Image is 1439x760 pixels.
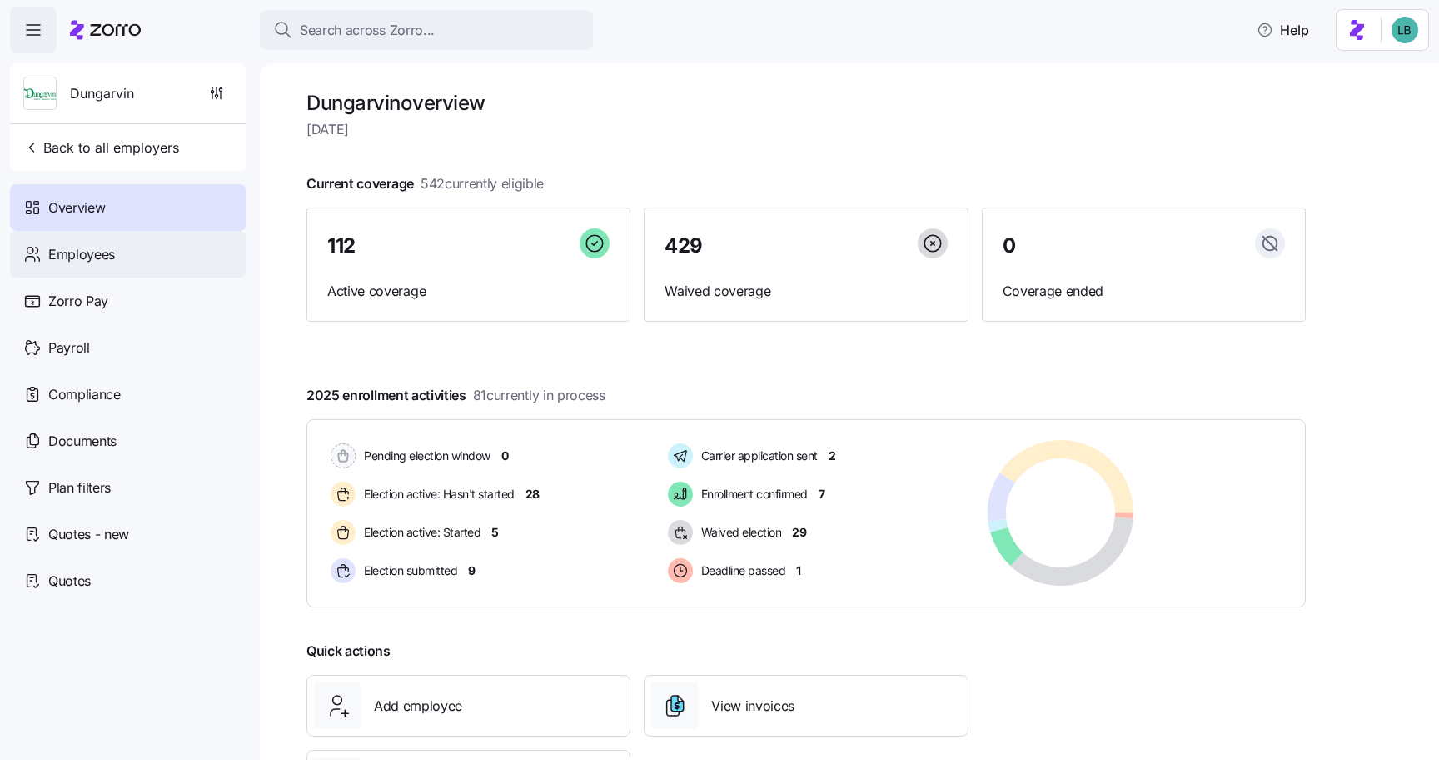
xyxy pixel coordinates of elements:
span: Documents [48,431,117,452]
span: 7 [819,486,825,502]
span: 9 [468,562,476,579]
button: Search across Zorro... [260,10,593,50]
span: 542 currently eligible [421,173,544,194]
h1: Dungarvin overview [306,90,1306,116]
span: Deadline passed [696,562,786,579]
span: Payroll [48,337,90,358]
a: Payroll [10,324,246,371]
a: Zorro Pay [10,277,246,324]
span: Quick actions [306,641,391,662]
span: 5 [491,524,499,541]
span: Back to all employers [23,137,179,157]
span: Election active: Hasn't started [359,486,515,502]
span: Search across Zorro... [300,20,435,41]
span: View invoices [711,696,794,717]
a: Employees [10,231,246,277]
span: Overview [48,197,105,218]
button: Back to all employers [17,131,186,164]
span: Election active: Started [359,524,480,541]
button: Help [1243,13,1322,47]
span: Compliance [48,384,121,405]
span: Coverage ended [1003,281,1285,302]
span: Active coverage [327,281,610,302]
span: 0 [501,447,509,464]
span: 2025 enrollment activities [306,385,605,406]
span: Dungarvin [70,83,134,104]
span: Employees [48,244,115,265]
span: 1 [796,562,801,579]
span: Pending election window [359,447,490,464]
span: 112 [327,236,356,256]
span: 2 [829,447,836,464]
span: Carrier application sent [696,447,818,464]
a: Overview [10,184,246,231]
span: Quotes - new [48,524,129,545]
a: Documents [10,417,246,464]
a: Quotes [10,557,246,604]
span: 0 [1003,236,1016,256]
img: 55738f7c4ee29e912ff6c7eae6e0401b [1392,17,1418,43]
span: Zorro Pay [48,291,108,312]
span: Waived election [696,524,782,541]
span: 28 [525,486,540,502]
span: Help [1257,20,1309,40]
span: Plan filters [48,477,111,498]
img: Employer logo [24,77,56,111]
span: [DATE] [306,119,1306,140]
a: Quotes - new [10,511,246,557]
span: Add employee [374,696,462,717]
a: Plan filters [10,464,246,511]
span: Quotes [48,571,91,592]
span: Election submitted [359,562,457,579]
a: Compliance [10,371,246,417]
span: 29 [792,524,806,541]
span: Enrollment confirmed [696,486,808,502]
span: Current coverage [306,173,544,194]
span: 81 currently in process [473,385,605,406]
span: Waived coverage [665,281,947,302]
span: 429 [665,236,703,256]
